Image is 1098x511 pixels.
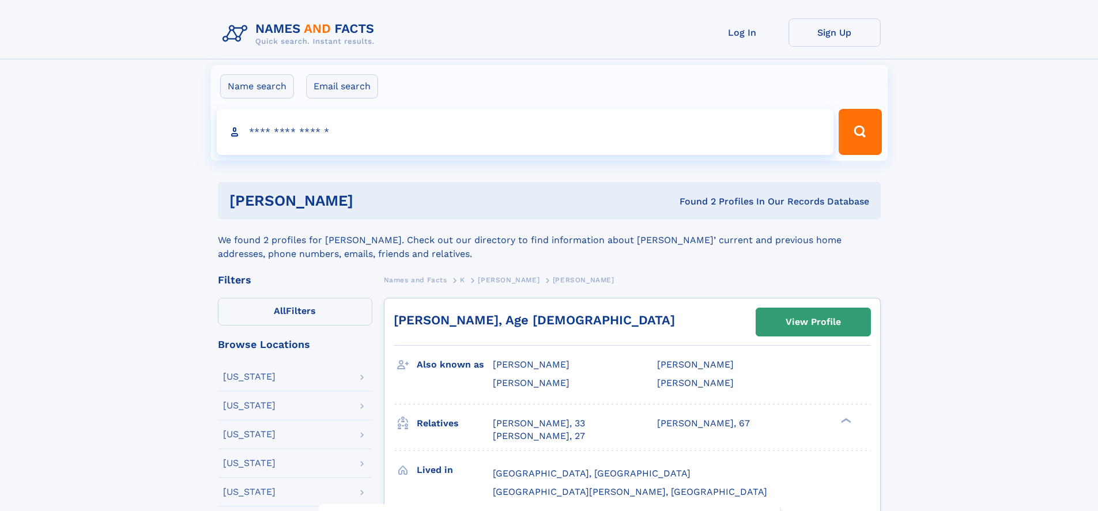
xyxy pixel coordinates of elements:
[696,18,788,47] a: Log In
[223,487,276,497] div: [US_STATE]
[417,460,493,480] h3: Lived in
[493,417,585,430] a: [PERSON_NAME], 33
[218,275,372,285] div: Filters
[218,219,881,261] div: We found 2 profiles for [PERSON_NAME]. Check out our directory to find information about [PERSON_...
[394,313,675,327] a: [PERSON_NAME], Age [DEMOGRAPHIC_DATA]
[553,276,614,284] span: [PERSON_NAME]
[493,359,569,370] span: [PERSON_NAME]
[478,276,539,284] span: [PERSON_NAME]
[478,272,539,287] a: [PERSON_NAME]
[218,18,384,50] img: Logo Names and Facts
[788,18,881,47] a: Sign Up
[223,459,276,468] div: [US_STATE]
[218,298,372,325] label: Filters
[786,309,841,335] div: View Profile
[217,109,834,155] input: search input
[657,377,734,388] span: [PERSON_NAME]
[839,109,881,155] button: Search Button
[417,355,493,374] h3: Also known as
[493,377,569,388] span: [PERSON_NAME]
[460,272,465,287] a: K
[417,414,493,433] h3: Relatives
[384,272,447,287] a: Names and Facts
[657,417,750,430] a: [PERSON_NAME], 67
[493,468,691,479] span: [GEOGRAPHIC_DATA], [GEOGRAPHIC_DATA]
[229,194,516,208] h1: [PERSON_NAME]
[306,74,378,99] label: Email search
[756,308,870,336] a: View Profile
[493,486,767,497] span: [GEOGRAPHIC_DATA][PERSON_NAME], [GEOGRAPHIC_DATA]
[220,74,294,99] label: Name search
[493,430,585,442] a: [PERSON_NAME], 27
[223,372,276,381] div: [US_STATE]
[516,195,869,208] div: Found 2 Profiles In Our Records Database
[274,305,286,316] span: All
[223,430,276,439] div: [US_STATE]
[460,276,465,284] span: K
[218,339,372,350] div: Browse Locations
[657,359,734,370] span: [PERSON_NAME]
[223,401,276,410] div: [US_STATE]
[838,417,852,424] div: ❯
